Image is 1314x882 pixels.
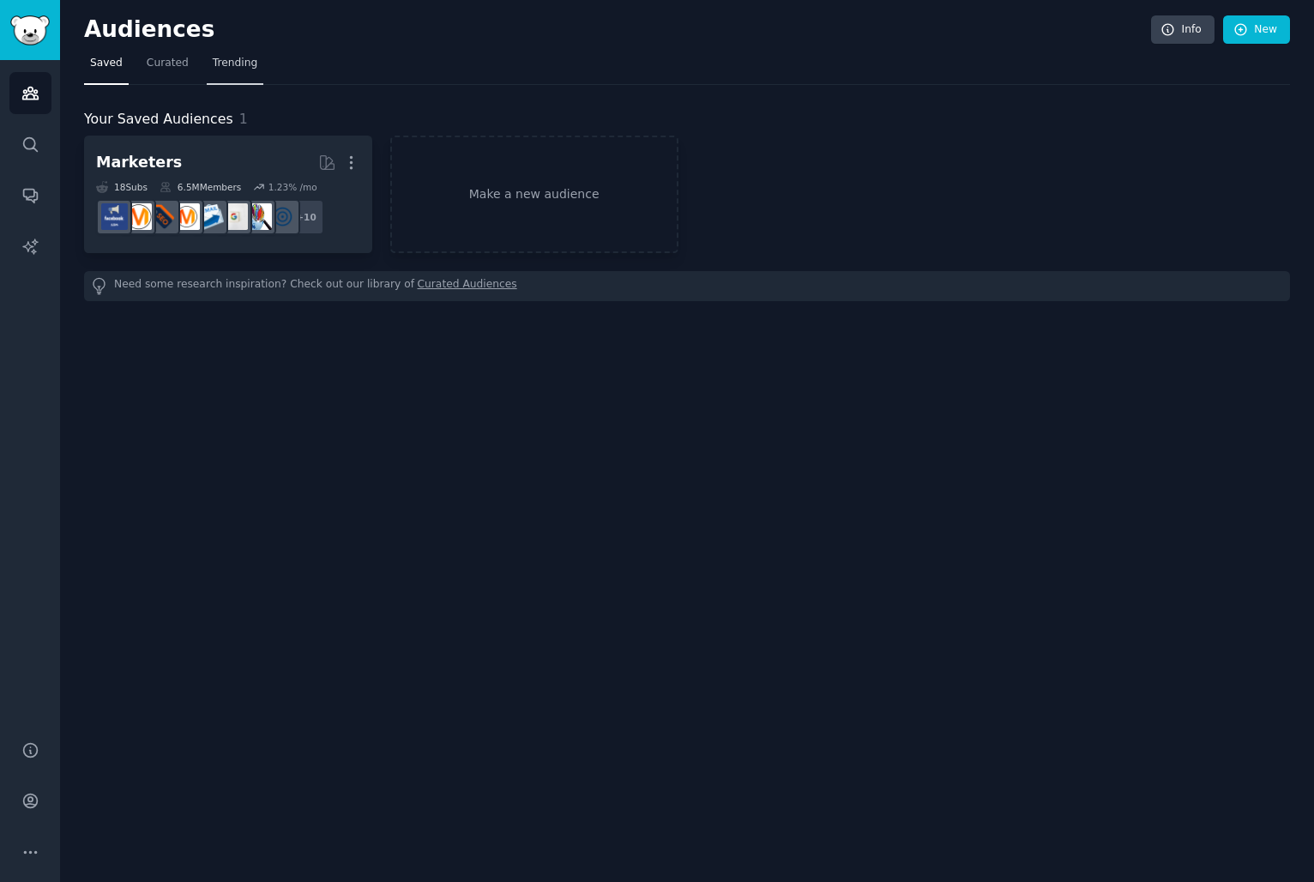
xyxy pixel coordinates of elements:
a: New [1223,15,1290,45]
span: 1 [239,111,248,127]
span: Trending [213,56,257,71]
img: content_marketing [125,203,152,230]
a: Curated [141,50,195,85]
img: googleads [221,203,248,230]
span: Your Saved Audiences [84,109,233,130]
div: 6.5M Members [160,181,241,193]
img: GummySearch logo [10,15,50,45]
div: 18 Sub s [96,181,148,193]
div: Marketers [96,152,182,173]
img: Emailmarketing [197,203,224,230]
span: Curated [147,56,189,71]
a: Saved [84,50,129,85]
a: Marketers18Subs6.5MMembers1.23% /mo+10OnlineMarketingMarketingResearchgoogleadsEmailmarketingAskM... [84,136,372,253]
div: Need some research inspiration? Check out our library of [84,271,1290,301]
a: Make a new audience [390,136,678,253]
a: Info [1151,15,1215,45]
h2: Audiences [84,16,1151,44]
img: MarketingResearch [245,203,272,230]
img: bigseo [149,203,176,230]
div: 1.23 % /mo [268,181,317,193]
img: AskMarketing [173,203,200,230]
img: FacebookAds [101,203,128,230]
a: Curated Audiences [418,277,517,295]
a: Trending [207,50,263,85]
img: OnlineMarketing [269,203,296,230]
div: + 10 [288,199,324,235]
span: Saved [90,56,123,71]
